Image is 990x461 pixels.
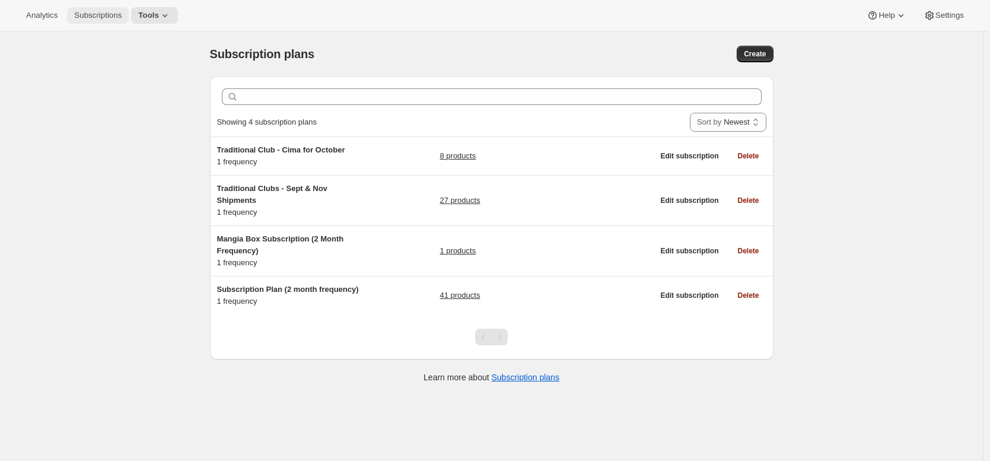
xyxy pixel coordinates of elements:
[860,7,913,24] button: Help
[660,246,718,256] span: Edit subscription
[653,243,725,259] button: Edit subscription
[440,150,476,162] a: 8 products
[217,285,359,294] span: Subscription Plan (2 month frequency)
[26,11,58,20] span: Analytics
[217,144,365,168] div: 1 frequency
[217,234,344,255] span: Mangia Box Subscription (2 Month Frequency)
[878,11,894,20] span: Help
[74,11,122,20] span: Subscriptions
[916,7,971,24] button: Settings
[492,373,559,382] a: Subscription plans
[660,291,718,300] span: Edit subscription
[730,287,766,304] button: Delete
[935,11,964,20] span: Settings
[440,195,480,206] a: 27 products
[737,46,773,62] button: Create
[737,246,759,256] span: Delete
[217,233,365,269] div: 1 frequency
[217,145,345,154] span: Traditional Club - Cima for October
[730,192,766,209] button: Delete
[730,243,766,259] button: Delete
[737,151,759,161] span: Delete
[210,47,314,61] span: Subscription plans
[737,196,759,205] span: Delete
[440,245,476,257] a: 1 products
[653,148,725,164] button: Edit subscription
[660,151,718,161] span: Edit subscription
[424,371,559,383] p: Learn more about
[730,148,766,164] button: Delete
[737,291,759,300] span: Delete
[217,284,365,307] div: 1 frequency
[217,183,365,218] div: 1 frequency
[19,7,65,24] button: Analytics
[217,117,317,126] span: Showing 4 subscription plans
[660,196,718,205] span: Edit subscription
[440,290,480,301] a: 41 products
[653,192,725,209] button: Edit subscription
[131,7,178,24] button: Tools
[217,184,327,205] span: Traditional Clubs - Sept & Nov Shipments
[67,7,129,24] button: Subscriptions
[744,49,766,59] span: Create
[475,329,508,345] nav: Pagination
[653,287,725,304] button: Edit subscription
[138,11,159,20] span: Tools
